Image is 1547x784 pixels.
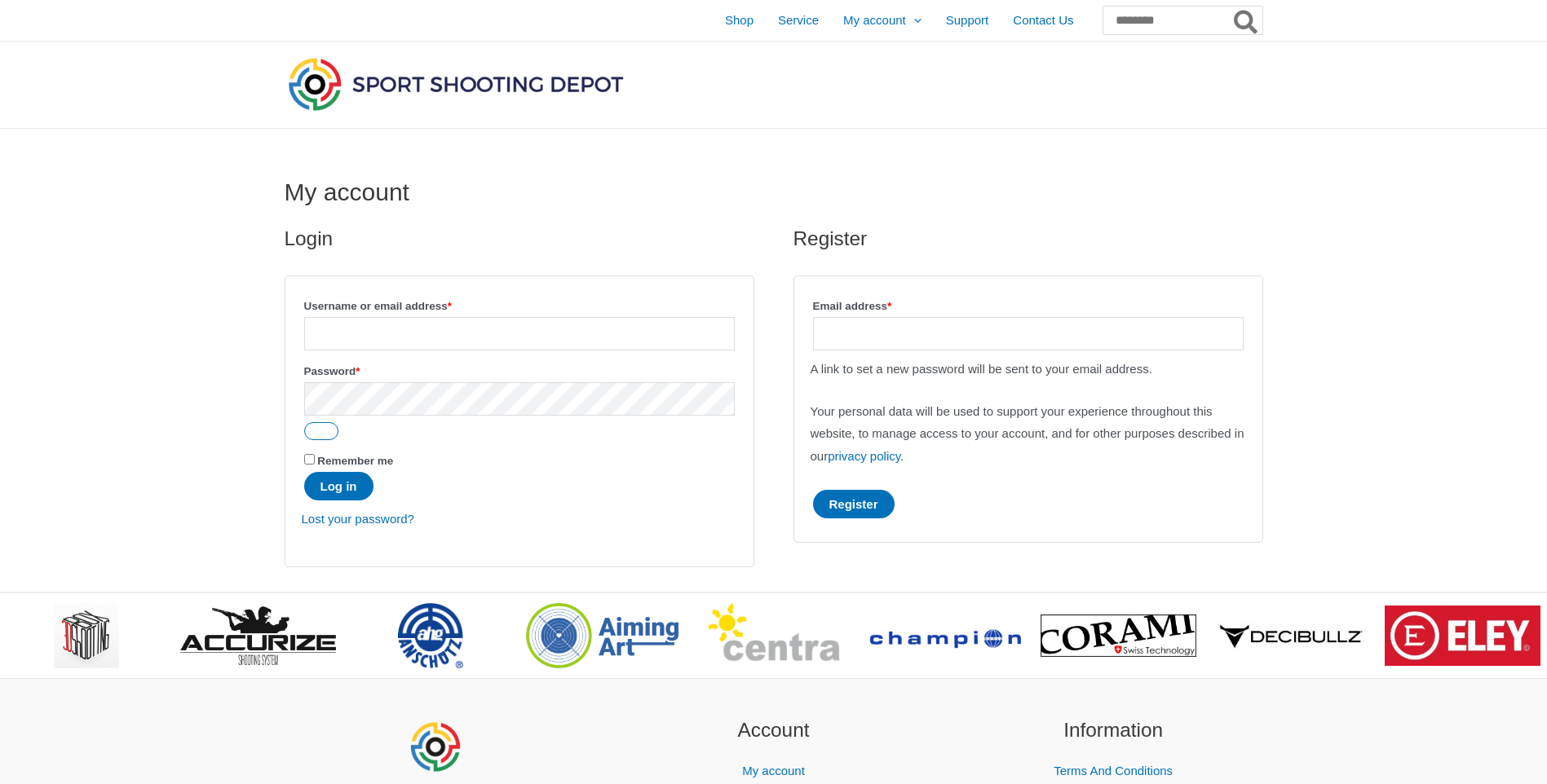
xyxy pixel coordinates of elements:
[964,716,1263,746] h2: Information
[285,54,627,114] img: Sport Shooting Depot
[304,422,338,440] button: Show password
[302,512,414,526] a: Lost your password?
[793,226,1263,252] h2: Register
[813,295,1244,317] label: Email address
[1523,615,1539,632] span: >
[811,400,1246,469] p: Your personal data will be used to support your experience throughout this website, to manage acc...
[304,454,315,465] input: Remember me
[624,716,923,746] h2: Account
[1231,7,1262,34] button: Search
[304,295,735,317] label: Username or email address
[285,178,1263,207] h1: My account
[285,226,754,252] h2: Login
[742,764,805,777] a: My account
[317,455,393,467] span: Remember me
[304,472,373,500] button: Log in
[1385,606,1540,666] img: brand logo
[304,360,735,382] label: Password
[811,358,1246,381] p: A link to set a new password will be sent to your email address.
[828,449,900,463] a: privacy policy
[1054,764,1173,777] a: Terms And Conditions
[813,490,895,518] button: Register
